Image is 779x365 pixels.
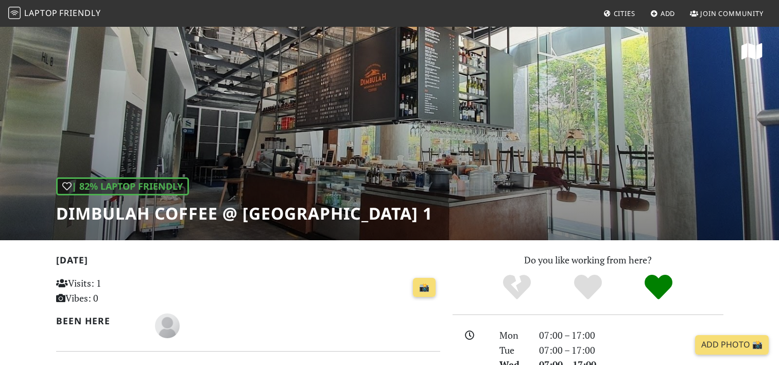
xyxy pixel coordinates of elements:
a: Add Photo 📸 [695,335,769,355]
span: Add [661,9,676,18]
span: Cities [614,9,635,18]
span: Britney Putri [155,319,180,331]
div: Yes [552,273,624,302]
div: Tue [493,343,532,358]
span: Join Community [700,9,764,18]
h1: Dimbulah Coffee @ [GEOGRAPHIC_DATA] 1 [56,204,432,223]
span: Friendly [59,7,100,19]
a: LaptopFriendly LaptopFriendly [8,5,101,23]
span: Laptop [24,7,58,19]
p: Do you like working from here? [453,253,723,268]
div: No [481,273,552,302]
div: 07:00 – 17:00 [533,343,730,358]
a: Join Community [686,4,768,23]
div: Definitely! [623,273,694,302]
img: LaptopFriendly [8,7,21,19]
a: Add [646,4,680,23]
a: 📸 [413,278,436,297]
div: Mon [493,328,532,343]
img: blank-535327c66bd565773addf3077783bbfce4b00ec00e9fd257753287c682c7fa38.png [155,313,180,338]
div: | 82% Laptop Friendly [56,177,189,195]
h2: Been here [56,316,143,326]
a: Cities [599,4,639,23]
h2: [DATE] [56,255,440,270]
div: 07:00 – 17:00 [533,328,730,343]
p: Visits: 1 Vibes: 0 [56,276,176,306]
